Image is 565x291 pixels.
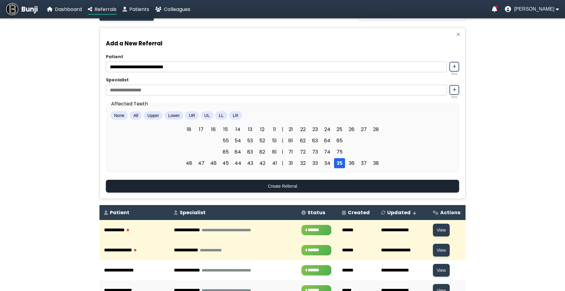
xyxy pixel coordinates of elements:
[371,124,382,134] span: 28
[280,137,285,144] div: |
[215,111,227,120] button: LL
[144,111,163,120] button: Upper
[110,100,149,108] legend: Affected Teeth
[164,111,183,120] button: Lower
[334,136,345,146] span: 65
[322,147,333,157] span: 74
[310,147,321,157] span: 73
[334,158,345,168] span: 35
[245,147,256,157] span: 83
[232,147,243,157] span: 84
[433,224,449,236] button: View
[269,147,280,157] span: 81
[322,136,333,146] span: 64
[297,147,308,157] span: 72
[310,124,321,134] span: 23
[245,158,256,168] span: 43
[88,5,117,13] a: Referrals
[269,158,280,168] span: 41
[184,158,195,168] span: 48
[285,124,296,134] span: 21
[6,3,18,15] img: Bunji Dental Referral Management
[106,39,459,48] h3: Add a New Referral
[106,54,459,60] label: Patient
[334,124,345,134] span: 25
[110,111,128,120] button: None
[257,136,268,146] span: 52
[433,264,449,277] button: View
[257,158,268,168] span: 42
[95,6,117,13] span: Referrals
[505,6,559,12] button: User menu
[297,205,338,220] th: Status
[280,159,285,167] div: |
[220,124,231,134] span: 15
[55,6,82,13] span: Dashboard
[428,205,466,220] th: Actions
[280,148,285,156] div: |
[130,111,142,120] button: All
[129,6,149,13] span: Patients
[123,5,149,13] a: Patients
[232,158,243,168] span: 44
[208,158,219,168] span: 46
[196,158,207,168] span: 47
[245,136,256,146] span: 53
[454,30,462,38] button: Close
[285,158,296,168] span: 31
[337,205,376,220] th: Created
[220,147,231,157] span: 85
[6,3,38,15] a: Bunji
[257,124,268,134] span: 12
[245,124,256,134] span: 13
[232,136,243,146] span: 54
[155,5,190,13] a: Colleagues
[99,205,169,220] th: Patient
[371,158,382,168] span: 38
[358,124,369,134] span: 27
[310,136,321,146] span: 63
[346,158,357,168] span: 36
[297,136,308,146] span: 62
[232,124,243,134] span: 14
[285,136,296,146] span: 61
[220,136,231,146] span: 55
[21,4,38,14] span: Bunji
[106,180,459,193] button: Create Referral
[184,124,195,134] span: 18
[201,111,214,120] button: UL
[47,5,82,13] a: Dashboard
[185,111,199,120] button: UR
[334,147,345,157] span: 75
[220,158,231,168] span: 45
[280,126,285,133] div: |
[257,147,268,157] span: 82
[322,124,333,134] span: 24
[358,158,369,168] span: 37
[269,136,280,146] span: 51
[433,244,449,257] button: View
[310,158,321,168] span: 33
[106,77,459,83] label: Specialist
[169,205,297,220] th: Specialist
[492,6,497,12] a: Notifications
[346,124,357,134] span: 26
[297,124,308,134] span: 22
[196,124,207,134] span: 17
[514,6,554,12] span: [PERSON_NAME]
[297,158,308,168] span: 32
[376,205,429,220] th: Updated
[208,124,219,134] span: 16
[322,158,333,168] span: 34
[229,111,242,120] button: LR
[285,147,296,157] span: 71
[269,124,280,134] span: 11
[164,6,190,13] span: Colleagues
